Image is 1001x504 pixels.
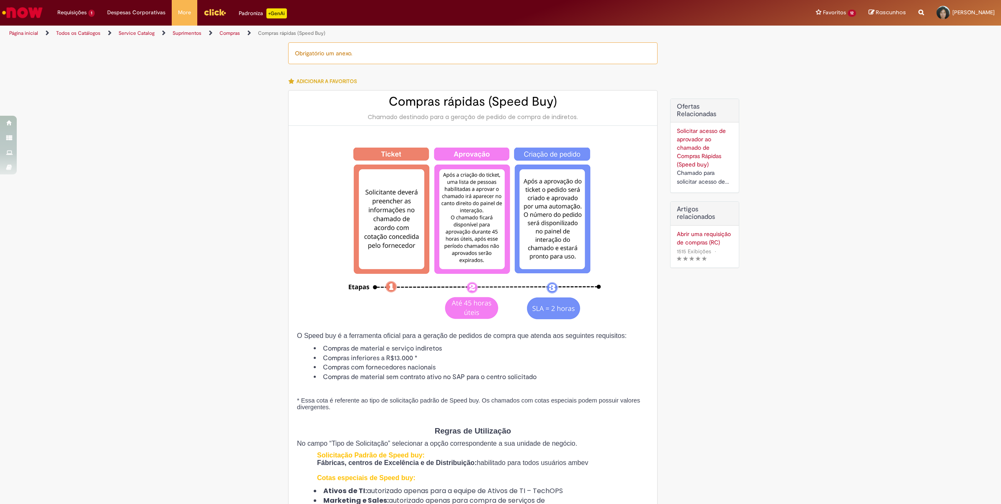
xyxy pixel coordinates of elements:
[848,10,856,17] span: 12
[823,8,846,17] span: Favoritos
[677,127,726,168] a: Solicitar acesso de aprovador ao chamado de Compras Rápidas (Speed buy)
[204,6,226,18] img: click_logo_yellow_360x200.png
[6,26,661,41] ul: Trilhas de página
[477,459,588,466] span: habilitado para todos usuários ambev
[239,8,287,18] div: Padroniza
[219,30,240,36] a: Compras
[677,103,733,118] h2: Ofertas Relacionadas
[57,8,87,17] span: Requisições
[346,486,563,496] span: autorizado apenas para a equipe de Ativos de TI – TechOPS
[670,99,739,193] div: Ofertas Relacionadas
[88,10,95,17] span: 1
[348,486,367,496] strong: de TI:
[677,169,733,186] div: Chamado para solicitar acesso de aprovador ao ticket de Speed buy
[178,8,191,17] span: More
[297,397,640,410] span: * Essa cota é referente ao tipo de solicitação padrão de Speed buy. Os chamados com cotas especia...
[1,4,44,21] img: ServiceNow
[677,206,733,221] h3: Artigos relacionados
[876,8,906,16] span: Rascunhos
[297,95,649,109] h2: Compras rápidas (Speed Buy)
[297,440,577,447] span: No campo “Tipo de Solicitação” selecionar a opção correspondente a sua unidade de negócio.
[677,230,733,247] a: Abrir uma requisição de compras (RC)
[317,474,415,481] span: Cotas especiais de Speed buy:
[173,30,201,36] a: Suprimentos
[323,486,346,496] strong: Ativos
[314,344,649,353] li: Compras de material e serviço indiretos
[56,30,101,36] a: Todos os Catálogos
[314,372,649,382] li: Compras de material sem contrato ativo no SAP para o centro solicitado
[317,452,425,459] span: Solicitação Padrão de Speed buy:
[314,363,649,372] li: Compras com fornecedores nacionais
[952,9,995,16] span: [PERSON_NAME]
[266,8,287,18] p: +GenAi
[297,78,357,85] span: Adicionar a Favoritos
[297,113,649,121] div: Chamado destinado para a geração de pedido de compra de indiretos.
[869,9,906,17] a: Rascunhos
[107,8,165,17] span: Despesas Corporativas
[9,30,38,36] a: Página inicial
[288,73,361,90] button: Adicionar a Favoritos
[288,42,658,64] div: Obrigatório um anexo.
[314,353,649,363] li: Compras inferiores a R$13.000 *
[317,459,477,466] span: Fábricas, centros de Excelência e de Distribuição:
[677,248,711,255] span: 1515 Exibições
[119,30,155,36] a: Service Catalog
[435,426,511,435] span: Regras de Utilização
[713,246,718,257] span: •
[297,332,627,339] span: O Speed buy é a ferramenta oficial para a geração de pedidos de compra que atenda aos seguintes r...
[258,30,325,36] a: Compras rápidas (Speed Buy)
